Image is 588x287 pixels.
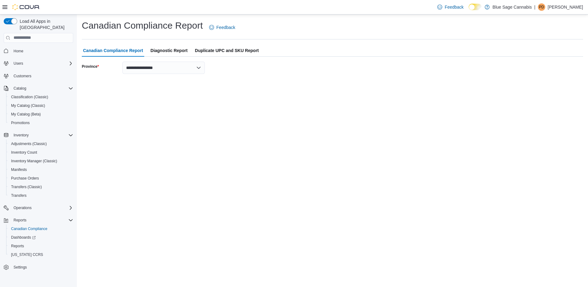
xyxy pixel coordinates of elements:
[9,175,42,182] a: Purchase Orders
[9,102,73,109] span: My Catalog (Classic)
[11,85,29,92] button: Catalog
[9,157,60,165] a: Inventory Manager (Classic)
[9,234,73,241] span: Dashboards
[9,119,73,127] span: Promotions
[6,191,76,200] button: Transfers
[11,72,34,80] a: Customers
[6,157,76,165] button: Inventory Manager (Classic)
[11,103,45,108] span: My Catalog (Classic)
[1,84,76,93] button: Catalog
[11,226,47,231] span: Canadian Compliance
[11,184,42,189] span: Transfers (Classic)
[14,49,23,54] span: Home
[11,252,43,257] span: [US_STATE] CCRS
[14,218,26,223] span: Reports
[9,149,40,156] a: Inventory Count
[1,59,76,68] button: Users
[1,46,76,55] button: Home
[9,166,73,173] span: Manifests
[1,71,76,80] button: Customers
[493,3,532,11] p: Blue Sage Cannabis
[11,244,24,249] span: Reports
[9,93,51,101] a: Classification (Classic)
[11,60,26,67] button: Users
[6,101,76,110] button: My Catalog (Classic)
[11,159,57,164] span: Inventory Manager (Classic)
[11,264,29,271] a: Settings
[150,44,188,57] span: Diagnostic Report
[9,111,43,118] a: My Catalog (Beta)
[534,3,535,11] p: |
[14,265,27,270] span: Settings
[11,167,27,172] span: Manifests
[195,44,259,57] span: Duplicate UPC and SKU Report
[1,263,76,272] button: Settings
[9,225,73,232] span: Canadian Compliance
[6,183,76,191] button: Transfers (Classic)
[11,131,31,139] button: Inventory
[9,175,73,182] span: Purchase Orders
[11,47,26,55] a: Home
[17,18,73,30] span: Load All Apps in [GEOGRAPHIC_DATA]
[11,204,73,212] span: Operations
[11,216,29,224] button: Reports
[9,149,73,156] span: Inventory Count
[11,150,37,155] span: Inventory Count
[9,251,46,258] a: [US_STATE] CCRS
[6,233,76,242] a: Dashboards
[539,3,544,11] span: PD
[11,193,26,198] span: Transfers
[6,174,76,183] button: Purchase Orders
[6,148,76,157] button: Inventory Count
[11,47,73,55] span: Home
[9,157,73,165] span: Inventory Manager (Classic)
[11,131,73,139] span: Inventory
[9,192,73,199] span: Transfers
[6,139,76,148] button: Adjustments (Classic)
[14,133,29,138] span: Inventory
[11,216,73,224] span: Reports
[11,235,36,240] span: Dashboards
[6,165,76,174] button: Manifests
[548,3,583,11] p: [PERSON_NAME]
[14,205,32,210] span: Operations
[9,119,32,127] a: Promotions
[12,4,40,10] img: Cova
[11,95,48,99] span: Classification (Classic)
[9,242,26,250] a: Reports
[11,112,41,117] span: My Catalog (Beta)
[538,3,545,11] div: Parminder Dhillon
[207,21,238,34] a: Feedback
[9,111,73,118] span: My Catalog (Beta)
[82,64,99,69] label: Province
[11,85,73,92] span: Catalog
[445,4,463,10] span: Feedback
[9,234,38,241] a: Dashboards
[217,24,235,30] span: Feedback
[9,192,29,199] a: Transfers
[11,120,30,125] span: Promotions
[9,102,48,109] a: My Catalog (Classic)
[9,166,29,173] a: Manifests
[11,176,39,181] span: Purchase Orders
[9,242,73,250] span: Reports
[14,74,31,79] span: Customers
[6,93,76,101] button: Classification (Classic)
[6,110,76,119] button: My Catalog (Beta)
[83,44,143,57] span: Canadian Compliance Report
[469,4,482,10] input: Dark Mode
[82,19,203,32] h1: Canadian Compliance Report
[1,204,76,212] button: Operations
[6,242,76,250] button: Reports
[11,141,47,146] span: Adjustments (Classic)
[9,93,73,101] span: Classification (Classic)
[6,250,76,259] button: [US_STATE] CCRS
[14,61,23,66] span: Users
[9,183,44,191] a: Transfers (Classic)
[1,216,76,224] button: Reports
[6,224,76,233] button: Canadian Compliance
[11,204,34,212] button: Operations
[9,140,73,148] span: Adjustments (Classic)
[1,131,76,139] button: Inventory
